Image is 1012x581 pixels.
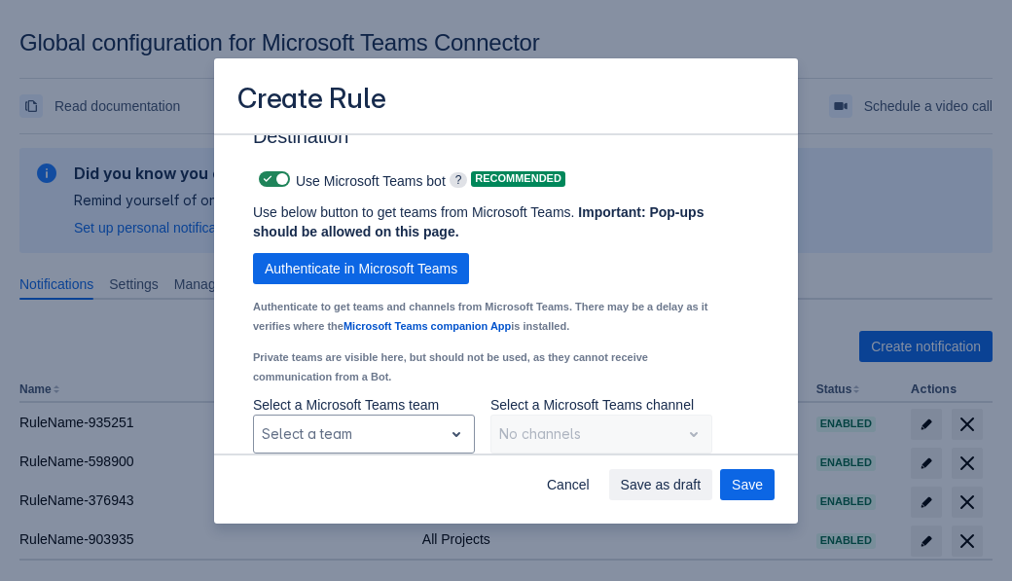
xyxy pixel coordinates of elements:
[621,469,702,500] span: Save as draft
[253,301,707,332] small: Authenticate to get teams and channels from Microsoft Teams. There may be a delay as it verifies ...
[253,165,446,193] div: Use Microsoft Teams bot
[720,469,775,500] button: Save
[253,395,475,415] p: Select a Microsoft Teams team
[609,469,713,500] button: Save as draft
[535,469,601,500] button: Cancel
[732,469,763,500] span: Save
[253,253,469,284] button: Authenticate in Microsoft Teams
[253,202,712,241] p: Use below button to get teams from Microsoft Teams.
[471,173,565,184] span: Recommended
[450,172,468,188] span: ?
[214,133,798,455] div: Scrollable content
[343,320,511,332] a: Microsoft Teams companion App
[445,422,468,446] span: open
[547,469,590,500] span: Cancel
[490,395,712,415] p: Select a Microsoft Teams channel
[237,82,386,120] h3: Create Rule
[253,351,648,382] small: Private teams are visible here, but should not be used, as they cannot receive communication from...
[253,125,743,156] h3: Destination
[265,253,457,284] span: Authenticate in Microsoft Teams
